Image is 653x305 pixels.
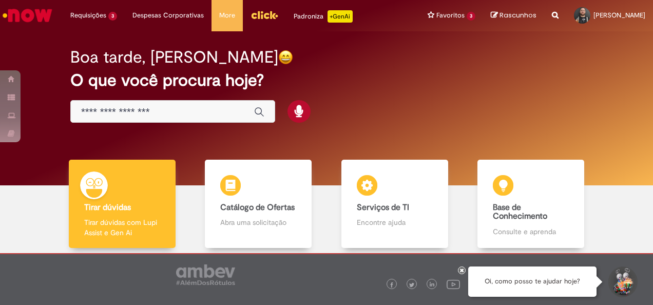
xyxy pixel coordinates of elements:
a: Rascunhos [491,11,536,21]
a: Serviços de TI Encontre ajuda [326,160,463,249]
span: Despesas Corporativas [132,10,204,21]
h2: O que você procura hoje? [70,71,583,89]
a: Catálogo de Ofertas Abra uma solicitação [190,160,327,249]
p: Abra uma solicitação [220,217,296,227]
div: Oi, como posso te ajudar hoje? [468,266,597,297]
img: logo_footer_facebook.png [389,282,394,288]
b: Base de Conhecimento [493,202,547,222]
p: Tirar dúvidas com Lupi Assist e Gen Ai [84,217,160,238]
img: ServiceNow [1,5,54,26]
span: 3 [108,12,117,21]
img: click_logo_yellow_360x200.png [251,7,278,23]
span: Requisições [70,10,106,21]
span: Favoritos [436,10,465,21]
img: logo_footer_youtube.png [447,277,460,291]
span: 3 [467,12,475,21]
b: Catálogo de Ofertas [220,202,295,213]
img: happy-face.png [278,50,293,65]
span: Rascunhos [500,10,536,20]
button: Iniciar Conversa de Suporte [607,266,638,297]
b: Tirar dúvidas [84,202,131,213]
span: More [219,10,235,21]
h2: Boa tarde, [PERSON_NAME] [70,48,278,66]
span: [PERSON_NAME] [593,11,645,20]
b: Serviços de TI [357,202,409,213]
a: Tirar dúvidas Tirar dúvidas com Lupi Assist e Gen Ai [54,160,190,249]
a: Base de Conhecimento Consulte e aprenda [463,160,600,249]
img: logo_footer_linkedin.png [430,282,435,288]
p: +GenAi [328,10,353,23]
img: logo_footer_twitter.png [409,282,414,288]
div: Padroniza [294,10,353,23]
p: Consulte e aprenda [493,226,569,237]
p: Encontre ajuda [357,217,433,227]
img: logo_footer_ambev_rotulo_gray.png [176,264,235,285]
